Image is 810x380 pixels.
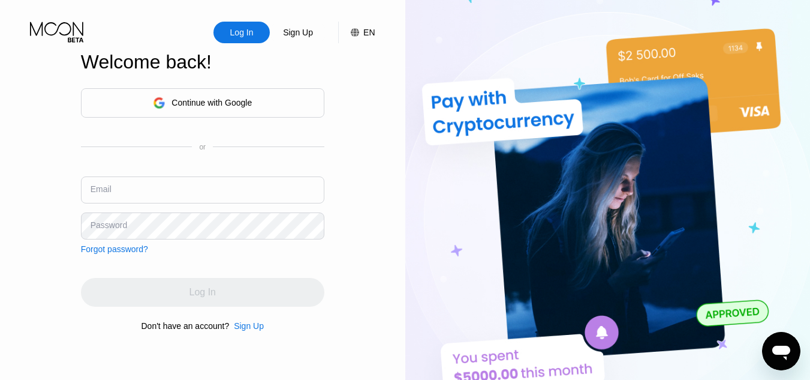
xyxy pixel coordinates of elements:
[91,220,127,230] div: Password
[363,28,375,37] div: EN
[91,184,112,194] div: Email
[213,22,270,43] div: Log In
[270,22,326,43] div: Sign Up
[199,143,206,151] div: or
[229,321,264,331] div: Sign Up
[81,244,148,254] div: Forgot password?
[282,26,314,38] div: Sign Up
[229,26,255,38] div: Log In
[81,88,324,118] div: Continue with Google
[234,321,264,331] div: Sign Up
[762,332,800,370] iframe: Button to launch messaging window
[81,51,324,73] div: Welcome back!
[141,321,230,331] div: Don't have an account?
[338,22,375,43] div: EN
[171,98,252,107] div: Continue with Google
